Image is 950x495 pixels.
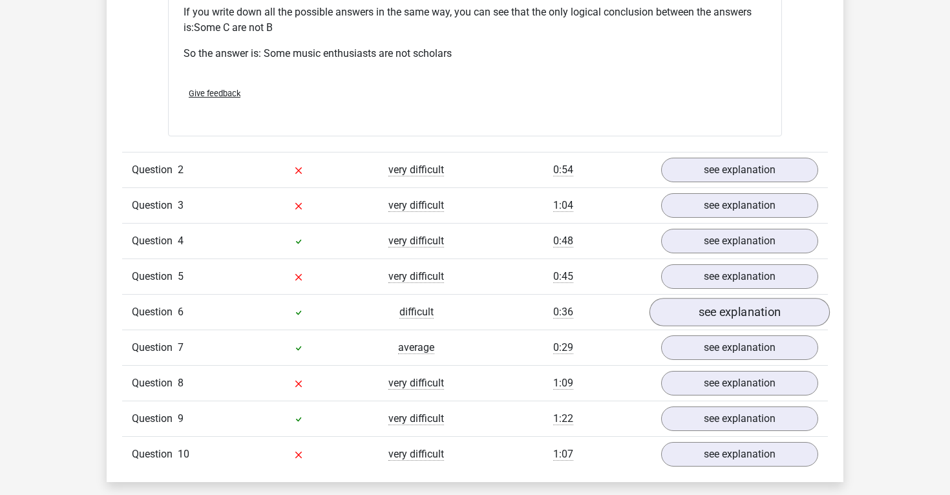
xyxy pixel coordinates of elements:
span: 0:36 [553,306,573,319]
a: see explanation [661,371,818,395]
p: If you write down all the possible answers in the same way, you can see that the only logical con... [184,5,766,36]
span: 1:04 [553,199,573,212]
span: very difficult [388,270,444,283]
span: very difficult [388,448,444,461]
span: 6 [178,306,184,318]
span: very difficult [388,235,444,247]
span: 0:54 [553,163,573,176]
span: 1:09 [553,377,573,390]
p: So the answer is: Some music enthusiasts are not scholars [184,46,766,61]
a: see explanation [649,298,830,326]
span: Question [132,269,178,284]
span: 5 [178,270,184,282]
span: Question [132,233,178,249]
span: 2 [178,163,184,176]
span: 3 [178,199,184,211]
span: very difficult [388,163,444,176]
a: see explanation [661,158,818,182]
span: Question [132,304,178,320]
span: very difficult [388,412,444,425]
span: Give feedback [189,89,240,98]
span: average [398,341,434,354]
span: very difficult [388,199,444,212]
a: see explanation [661,193,818,218]
a: see explanation [661,406,818,431]
span: Question [132,162,178,178]
span: 4 [178,235,184,247]
a: see explanation [661,229,818,253]
span: 1:07 [553,448,573,461]
span: 7 [178,341,184,353]
span: 1:22 [553,412,573,425]
span: 0:48 [553,235,573,247]
a: see explanation [661,264,818,289]
span: 0:29 [553,341,573,354]
a: see explanation [661,442,818,467]
span: Question [132,340,178,355]
span: very difficult [388,377,444,390]
span: 10 [178,448,189,460]
span: Question [132,411,178,427]
span: difficult [399,306,434,319]
span: 9 [178,412,184,425]
span: Question [132,447,178,462]
span: 0:45 [553,270,573,283]
a: see explanation [661,335,818,360]
span: 8 [178,377,184,389]
span: Question [132,375,178,391]
span: Question [132,198,178,213]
